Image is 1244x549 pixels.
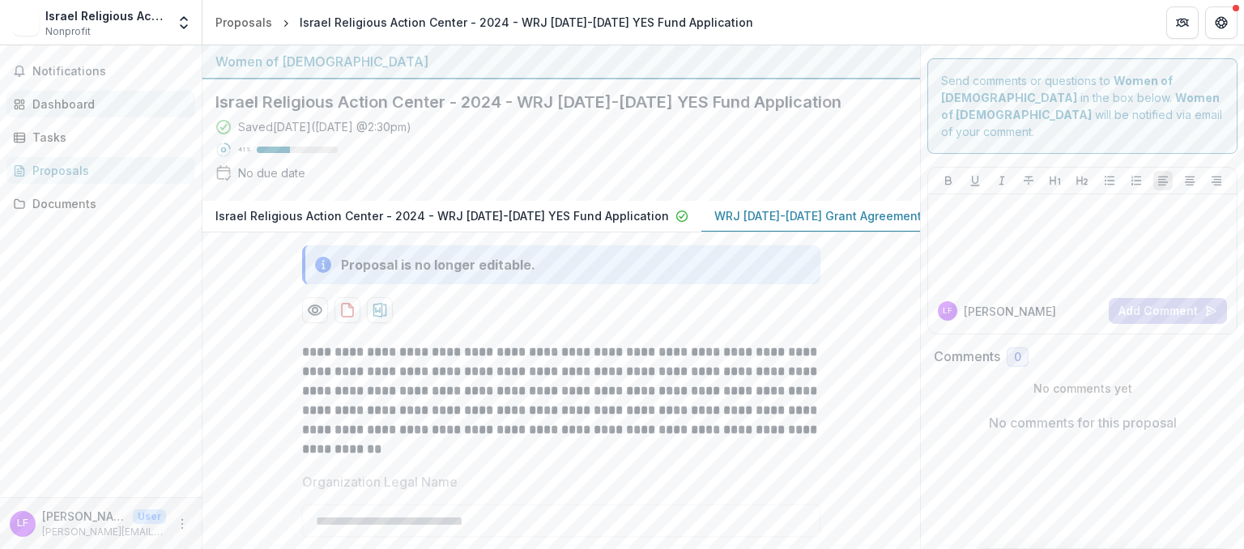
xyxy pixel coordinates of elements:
[6,190,195,217] a: Documents
[17,518,28,529] div: Louis Frankenthaler
[209,11,760,34] nav: breadcrumb
[45,7,166,24] div: Israel Religious Action Center
[32,195,182,212] div: Documents
[173,6,195,39] button: Open entity switcher
[215,92,881,112] h2: Israel Religious Action Center - 2024 - WRJ [DATE]-[DATE] YES Fund Application
[943,307,952,315] div: Louis Frankenthaler
[238,144,250,155] p: 41 %
[1166,6,1199,39] button: Partners
[939,171,958,190] button: Bold
[300,14,753,31] div: Israel Religious Action Center - 2024 - WRJ [DATE]-[DATE] YES Fund Application
[209,11,279,34] a: Proposals
[32,96,182,113] div: Dashboard
[1180,171,1199,190] button: Align Center
[32,162,182,179] div: Proposals
[1072,171,1092,190] button: Heading 2
[6,58,195,84] button: Notifications
[238,118,411,135] div: Saved [DATE] ( [DATE] @ 2:30pm )
[1019,171,1038,190] button: Strike
[1014,351,1021,364] span: 0
[238,164,305,181] div: No due date
[334,297,360,323] button: download-proposal
[1153,171,1173,190] button: Align Left
[1207,171,1226,190] button: Align Right
[302,297,328,323] button: Preview ad0edefa-d279-4e4a-a254-32503aa76116-1.pdf
[215,207,669,224] p: Israel Religious Action Center - 2024 - WRJ [DATE]-[DATE] YES Fund Application
[1046,171,1065,190] button: Heading 1
[42,525,166,539] p: [PERSON_NAME][EMAIL_ADDRESS][DOMAIN_NAME]
[1205,6,1238,39] button: Get Help
[32,65,189,79] span: Notifications
[934,349,1000,364] h2: Comments
[32,129,182,146] div: Tasks
[6,91,195,117] a: Dashboard
[1109,298,1227,324] button: Add Comment
[215,52,907,71] div: Women of [DEMOGRAPHIC_DATA]
[1127,171,1146,190] button: Ordered List
[173,514,192,534] button: More
[367,297,393,323] button: download-proposal
[42,508,126,525] p: [PERSON_NAME]
[45,24,91,39] span: Nonprofit
[215,14,272,31] div: Proposals
[6,157,195,184] a: Proposals
[964,303,1056,320] p: [PERSON_NAME]
[934,380,1231,397] p: No comments yet
[302,472,458,492] p: Organization Legal Name
[133,509,166,524] p: User
[6,124,195,151] a: Tasks
[714,207,922,224] p: WRJ [DATE]-[DATE] Grant Agreement
[341,255,535,274] div: Proposal is no longer editable.
[992,171,1012,190] button: Italicize
[1100,171,1119,190] button: Bullet List
[965,171,985,190] button: Underline
[989,413,1177,432] p: No comments for this proposal
[927,58,1238,154] div: Send comments or questions to in the box below. will be notified via email of your comment.
[13,10,39,36] img: Israel Religious Action Center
